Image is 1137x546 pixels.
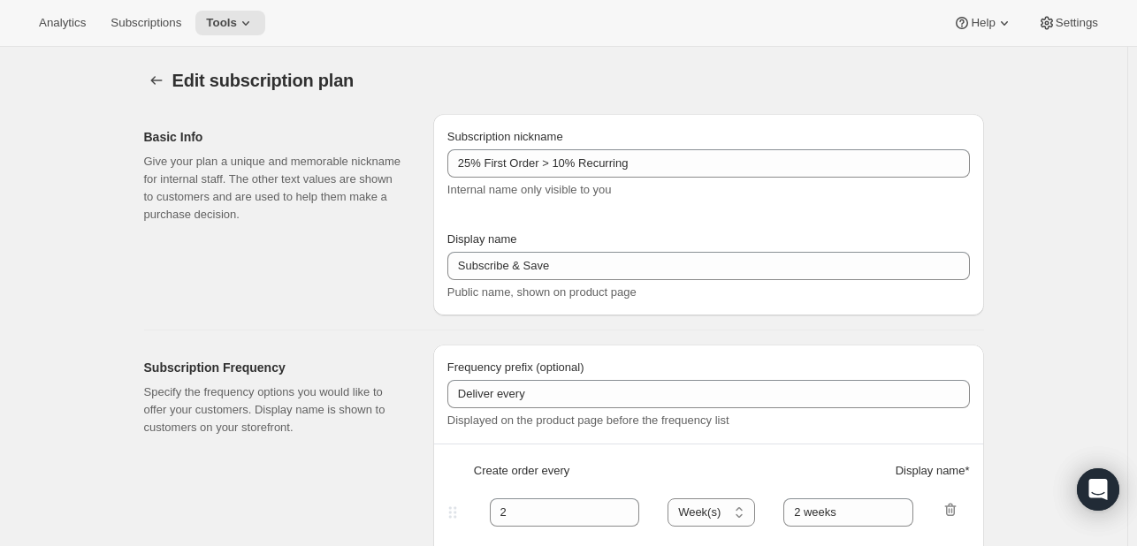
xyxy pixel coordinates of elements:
span: Edit subscription plan [172,71,355,90]
p: Specify the frequency options you would like to offer your customers. Display name is shown to cu... [144,383,405,436]
span: Public name, shown on product page [447,285,637,299]
input: Subscribe & Save [447,252,970,280]
button: Settings [1027,11,1109,35]
p: Give your plan a unique and memorable nickname for internal staff. The other text values are show... [144,153,405,224]
span: Internal name only visible to you [447,183,612,196]
span: Help [971,16,995,30]
input: Subscribe & Save [447,149,970,178]
div: Open Intercom Messenger [1077,468,1119,511]
input: 1 month [783,498,913,527]
span: Displayed on the product page before the frequency list [447,413,729,427]
span: Subscriptions [111,16,181,30]
h2: Basic Info [144,128,405,146]
button: Tools [195,11,265,35]
button: Subscriptions [100,11,192,35]
span: Create order every [474,462,569,480]
button: Analytics [28,11,96,35]
span: Tools [206,16,237,30]
button: Subscription plans [144,68,169,93]
h2: Subscription Frequency [144,359,405,376]
span: Subscription nickname [447,130,563,143]
span: Frequency prefix (optional) [447,360,584,374]
span: Analytics [39,16,86,30]
span: Display name * [896,462,970,480]
button: Help [942,11,1023,35]
input: Deliver every [447,380,970,408]
span: Display name [447,232,517,246]
span: Settings [1056,16,1098,30]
